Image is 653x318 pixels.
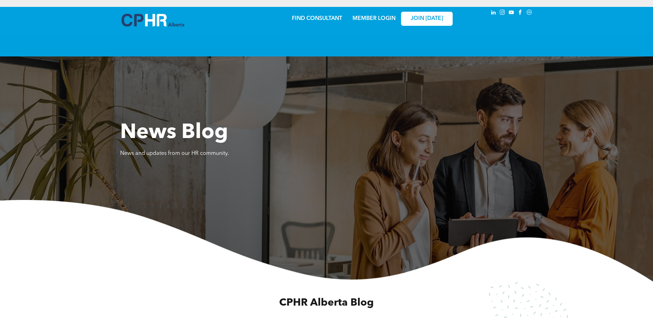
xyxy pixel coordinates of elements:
[411,15,443,22] span: JOIN [DATE]
[526,9,533,18] a: Social network
[508,9,515,18] a: youtube
[490,9,497,18] a: linkedin
[120,123,228,143] span: News Blog
[499,9,506,18] a: instagram
[120,151,229,156] span: News and updates from our HR community.
[352,16,396,21] a: MEMBER LOGIN
[279,298,308,308] span: CPHR
[122,14,184,26] img: A blue and white logo for cp alberta
[401,12,453,26] a: JOIN [DATE]
[310,298,374,308] span: Alberta Blog
[517,9,524,18] a: facebook
[292,16,342,21] a: FIND CONSULTANT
